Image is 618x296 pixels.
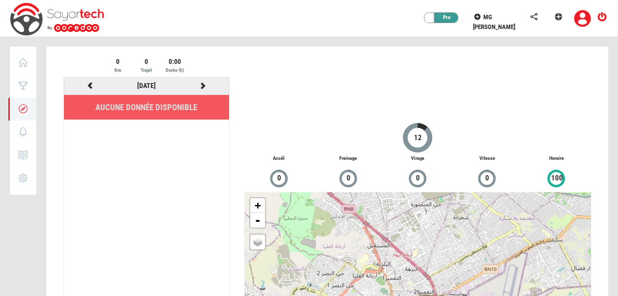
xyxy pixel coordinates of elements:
[413,132,422,144] span: 12
[250,198,265,213] a: Zoom in
[522,155,591,162] p: Horaire
[64,95,229,120] li: Aucune donnée disponible
[550,173,563,184] span: 100
[314,155,383,162] p: Freinage
[244,155,314,162] p: Accél
[250,235,265,249] a: Layers
[133,66,160,74] div: Trajet
[161,57,188,66] div: 0:00
[485,173,490,184] span: 0
[452,155,522,162] p: Vitesse
[137,82,156,89] a: [DATE]
[161,66,188,74] div: Durée (h)
[415,173,420,184] span: 0
[383,155,452,162] p: Virage
[104,57,131,66] div: 0
[346,173,351,184] span: 0
[133,57,160,66] div: 0
[104,66,131,74] div: Km
[277,173,282,184] span: 0
[250,213,265,228] a: Zoom out
[429,13,459,23] div: Pro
